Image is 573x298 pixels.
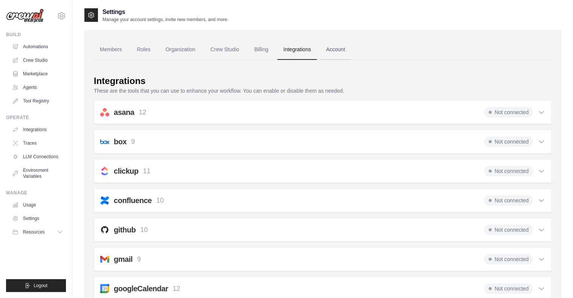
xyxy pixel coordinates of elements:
p: 12 [139,107,146,118]
p: 9 [137,254,141,264]
p: 9 [131,137,135,147]
h2: Settings [102,8,228,17]
div: Integrations [94,75,145,87]
button: Logout [6,279,66,292]
span: Resources [23,229,44,235]
a: Members [94,40,128,60]
a: Integrations [277,40,317,60]
img: gmail.svg [100,255,109,264]
a: Crew Studio [205,40,245,60]
img: Logo [6,9,44,23]
a: Agents [9,81,66,93]
a: Environment Variables [9,164,66,182]
h2: box [114,136,127,147]
h2: github [114,225,136,235]
a: LLM Connections [9,151,66,163]
h2: clickup [114,166,138,176]
p: Manage your account settings, invite new members, and more. [102,17,228,23]
span: Not connected [484,136,533,147]
button: Resources [9,226,66,238]
span: Not connected [484,254,533,264]
a: Tool Registry [9,95,66,107]
a: Integrations [9,124,66,136]
div: Manage [6,190,66,196]
div: Operate [6,115,66,121]
p: These are the tools that you can use to enhance your workflow. You can enable or disable them as ... [94,87,552,95]
h2: googleCalendar [114,283,168,294]
img: asana.svg [100,108,109,117]
a: Marketplace [9,68,66,80]
p: 11 [143,166,150,176]
h2: asana [114,107,134,118]
span: Not connected [484,107,533,118]
p: 10 [156,196,164,206]
span: Not connected [484,166,533,176]
span: Not connected [484,195,533,206]
a: Roles [131,40,156,60]
div: Build [6,32,66,38]
a: Billing [248,40,274,60]
a: Traces [9,137,66,149]
h2: confluence [114,195,152,206]
p: 12 [173,284,180,294]
a: Automations [9,41,66,53]
h2: gmail [114,254,133,264]
img: googleCalendar.svg [100,284,109,293]
img: box.svg [100,137,109,146]
img: confluence.svg [100,196,109,205]
span: Not connected [484,283,533,294]
p: 10 [140,225,148,235]
a: Organization [159,40,201,60]
span: Logout [34,283,47,289]
span: Not connected [484,225,533,235]
img: clickup.svg [100,167,109,176]
a: Settings [9,212,66,225]
a: Usage [9,199,66,211]
a: Crew Studio [9,54,66,66]
a: Account [320,40,351,60]
img: github.svg [100,225,109,234]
